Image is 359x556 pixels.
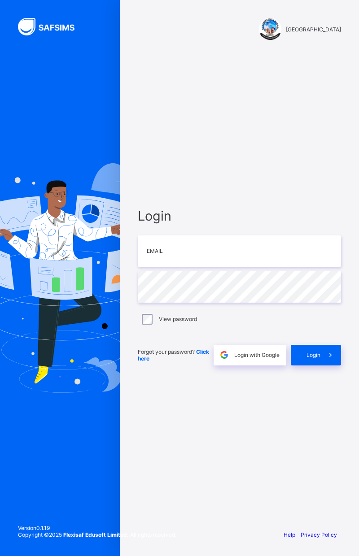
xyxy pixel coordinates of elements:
strong: Flexisaf Edusoft Limited. [63,531,129,538]
a: Help [284,531,295,538]
span: Forgot your password? [138,348,209,362]
img: google.396cfc9801f0270233282035f929180a.svg [219,350,229,360]
span: Copyright © 2025 All rights reserved. [18,531,176,538]
span: [GEOGRAPHIC_DATA] [286,26,341,33]
a: Click here [138,348,209,362]
a: Privacy Policy [301,531,337,538]
span: Login with Google [234,352,280,358]
span: Version 0.1.19 [18,525,176,531]
label: View password [159,316,197,322]
span: Login [138,208,341,224]
img: SAFSIMS Logo [18,18,85,35]
span: Login [306,352,320,358]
